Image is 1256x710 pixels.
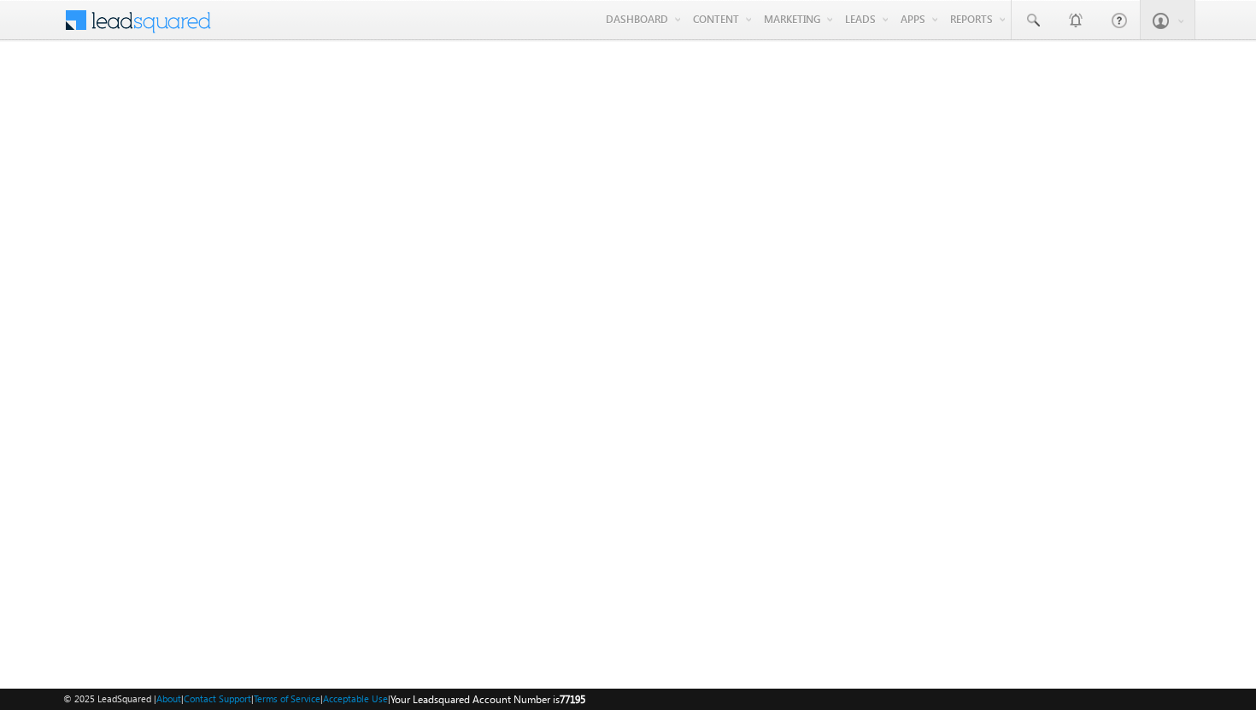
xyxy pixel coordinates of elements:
span: Your Leadsquared Account Number is [390,693,585,706]
a: Terms of Service [254,693,320,704]
span: © 2025 LeadSquared | | | | | [63,691,585,707]
span: 77195 [560,693,585,706]
a: Acceptable Use [323,693,388,704]
a: Contact Support [184,693,251,704]
a: About [156,693,181,704]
